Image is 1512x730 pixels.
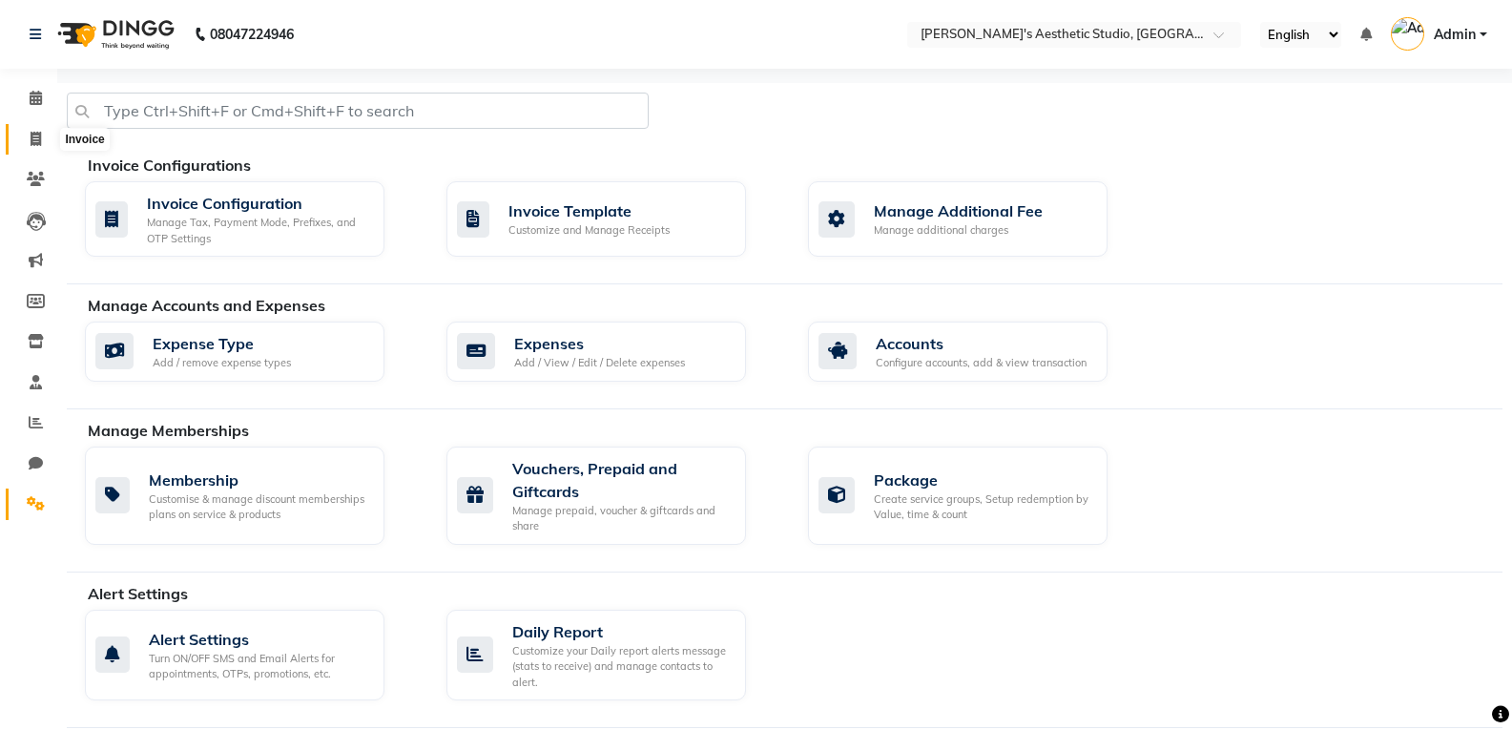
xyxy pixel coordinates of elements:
img: logo [49,8,179,61]
div: Accounts [876,332,1087,355]
input: Type Ctrl+Shift+F or Cmd+Shift+F to search [67,93,649,129]
div: Membership [149,469,369,491]
a: Invoice TemplateCustomize and Manage Receipts [446,181,779,257]
a: AccountsConfigure accounts, add & view transaction [808,322,1141,382]
a: Manage Additional FeeManage additional charges [808,181,1141,257]
div: Add / View / Edit / Delete expenses [514,355,685,371]
a: Vouchers, Prepaid and GiftcardsManage prepaid, voucher & giftcards and share [446,447,779,545]
div: Invoice Template [508,199,670,222]
b: 08047224946 [210,8,294,61]
div: Daily Report [512,620,731,643]
div: Create service groups, Setup redemption by Value, time & count [874,491,1092,523]
div: Expense Type [153,332,291,355]
div: Manage Tax, Payment Mode, Prefixes, and OTP Settings [147,215,369,246]
div: Invoice [60,128,109,151]
img: Admin [1391,17,1424,51]
div: Customise & manage discount memberships plans on service & products [149,491,369,523]
a: Invoice ConfigurationManage Tax, Payment Mode, Prefixes, and OTP Settings [85,181,418,257]
span: Admin [1434,25,1476,45]
div: Invoice Configuration [147,192,369,215]
a: MembershipCustomise & manage discount memberships plans on service & products [85,447,418,545]
div: Vouchers, Prepaid and Giftcards [512,457,731,503]
div: Expenses [514,332,685,355]
a: Daily ReportCustomize your Daily report alerts message (stats to receive) and manage contacts to ... [446,610,779,701]
a: Alert SettingsTurn ON/OFF SMS and Email Alerts for appointments, OTPs, promotions, etc. [85,610,418,701]
div: Customize your Daily report alerts message (stats to receive) and manage contacts to alert. [512,643,731,691]
a: PackageCreate service groups, Setup redemption by Value, time & count [808,447,1141,545]
div: Customize and Manage Receipts [508,222,670,239]
div: Turn ON/OFF SMS and Email Alerts for appointments, OTPs, promotions, etc. [149,651,369,682]
div: Package [874,469,1092,491]
div: Add / remove expense types [153,355,291,371]
div: Manage prepaid, voucher & giftcards and share [512,503,731,534]
a: Expense TypeAdd / remove expense types [85,322,418,382]
div: Configure accounts, add & view transaction [876,355,1087,371]
div: Manage Additional Fee [874,199,1043,222]
div: Alert Settings [149,628,369,651]
div: Manage additional charges [874,222,1043,239]
a: ExpensesAdd / View / Edit / Delete expenses [446,322,779,382]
